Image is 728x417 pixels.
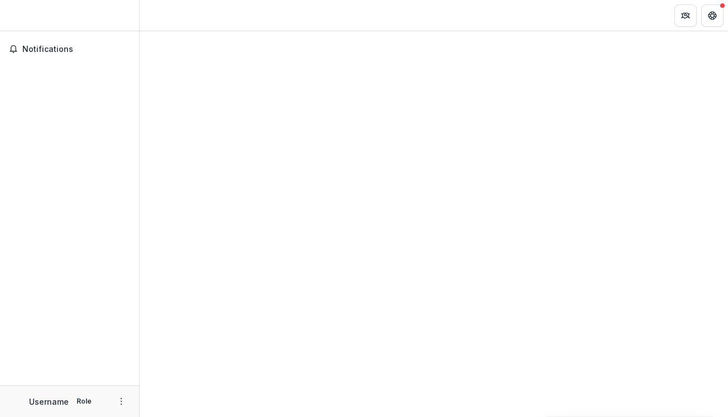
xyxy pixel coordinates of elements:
[115,395,128,408] button: More
[674,4,697,27] button: Partners
[701,4,724,27] button: Get Help
[22,45,130,54] span: Notifications
[73,396,95,406] p: Role
[4,40,135,58] button: Notifications
[29,396,69,408] p: Username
